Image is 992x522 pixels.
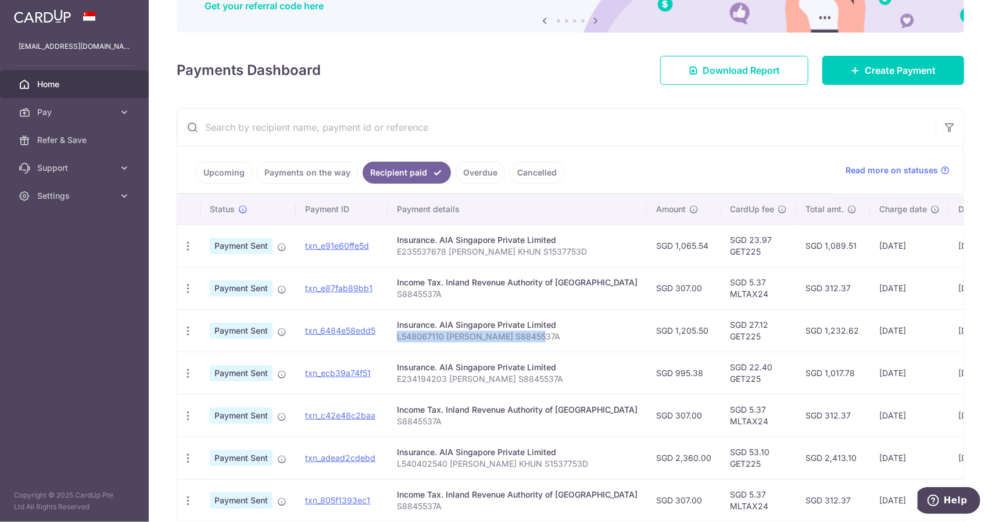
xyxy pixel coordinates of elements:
td: SGD 307.00 [647,394,721,437]
a: txn_6484e58edd5 [305,326,375,335]
div: Insurance. AIA Singapore Private Limited [397,446,638,458]
td: SGD 5.37 MLTAX24 [721,267,796,309]
h4: Payments Dashboard [177,60,321,81]
input: Search by recipient name, payment id or reference [177,109,936,146]
span: Payment Sent [210,323,273,339]
span: Payment Sent [210,407,273,424]
td: SGD 307.00 [647,479,721,521]
span: Payment Sent [210,492,273,509]
td: [DATE] [870,224,949,267]
a: Read more on statuses [846,165,950,176]
td: SGD 1,089.51 [796,224,870,267]
td: SGD 53.10 GET225 [721,437,796,479]
td: SGD 312.37 [796,394,870,437]
a: txn_adead2cdebd [305,453,375,463]
td: [DATE] [870,309,949,352]
a: txn_e87fab89bb1 [305,283,373,293]
a: txn_e91e60ffe5d [305,241,369,251]
td: SGD 1,017.78 [796,352,870,394]
div: Income Tax. Inland Revenue Authority of [GEOGRAPHIC_DATA] [397,489,638,500]
a: txn_c42e48c2baa [305,410,375,420]
span: Payment Sent [210,365,273,381]
span: Payment Sent [210,450,273,466]
div: Insurance. AIA Singapore Private Limited [397,362,638,373]
td: SGD 27.12 GET225 [721,309,796,352]
p: L548067110 [PERSON_NAME] S8845537A [397,331,638,342]
span: Read more on statuses [846,165,938,176]
td: [DATE] [870,352,949,394]
div: Income Tax. Inland Revenue Authority of [GEOGRAPHIC_DATA] [397,404,638,416]
span: Charge date [879,203,927,215]
iframe: Opens a widget where you can find more information [918,487,980,516]
p: [EMAIL_ADDRESS][DOMAIN_NAME] [19,41,130,52]
td: SGD 22.40 GET225 [721,352,796,394]
span: Create Payment [865,63,936,77]
td: [DATE] [870,479,949,521]
a: Upcoming [196,162,252,184]
a: txn_805f1393ec1 [305,495,370,505]
td: [DATE] [870,267,949,309]
td: [DATE] [870,437,949,479]
th: Payment ID [296,194,388,224]
p: E234194203 [PERSON_NAME] S8845537A [397,373,638,385]
td: [DATE] [870,394,949,437]
span: Amount [656,203,686,215]
span: Payment Sent [210,280,273,296]
td: SGD 5.37 MLTAX24 [721,479,796,521]
a: Payments on the way [257,162,358,184]
a: Overdue [456,162,505,184]
span: Pay [37,106,114,118]
p: S8845537A [397,288,638,300]
td: SGD 1,232.62 [796,309,870,352]
a: Download Report [660,56,808,85]
span: CardUp fee [730,203,774,215]
div: Insurance. AIA Singapore Private Limited [397,234,638,246]
th: Payment details [388,194,647,224]
td: SGD 1,205.50 [647,309,721,352]
div: Income Tax. Inland Revenue Authority of [GEOGRAPHIC_DATA] [397,277,638,288]
span: Support [37,162,114,174]
span: Download Report [703,63,780,77]
p: L540402540 [PERSON_NAME] KHUN S1537753D [397,458,638,470]
span: Status [210,203,235,215]
td: SGD 23.97 GET225 [721,224,796,267]
a: Cancelled [510,162,564,184]
div: Insurance. AIA Singapore Private Limited [397,319,638,331]
span: Home [37,78,114,90]
td: SGD 2,360.00 [647,437,721,479]
td: SGD 995.38 [647,352,721,394]
p: S8845537A [397,416,638,427]
span: Refer & Save [37,134,114,146]
p: S8845537A [397,500,638,512]
a: Create Payment [822,56,964,85]
td: SGD 1,065.54 [647,224,721,267]
td: SGD 312.37 [796,267,870,309]
td: SGD 312.37 [796,479,870,521]
a: txn_ecb39a74f51 [305,368,371,378]
td: SGD 2,413.10 [796,437,870,479]
td: SGD 307.00 [647,267,721,309]
td: SGD 5.37 MLTAX24 [721,394,796,437]
span: Total amt. [805,203,844,215]
img: CardUp [14,9,71,23]
span: Payment Sent [210,238,273,254]
span: Settings [37,190,114,202]
a: Recipient paid [363,162,451,184]
p: E235537678 [PERSON_NAME] KHUN S1537753D [397,246,638,258]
